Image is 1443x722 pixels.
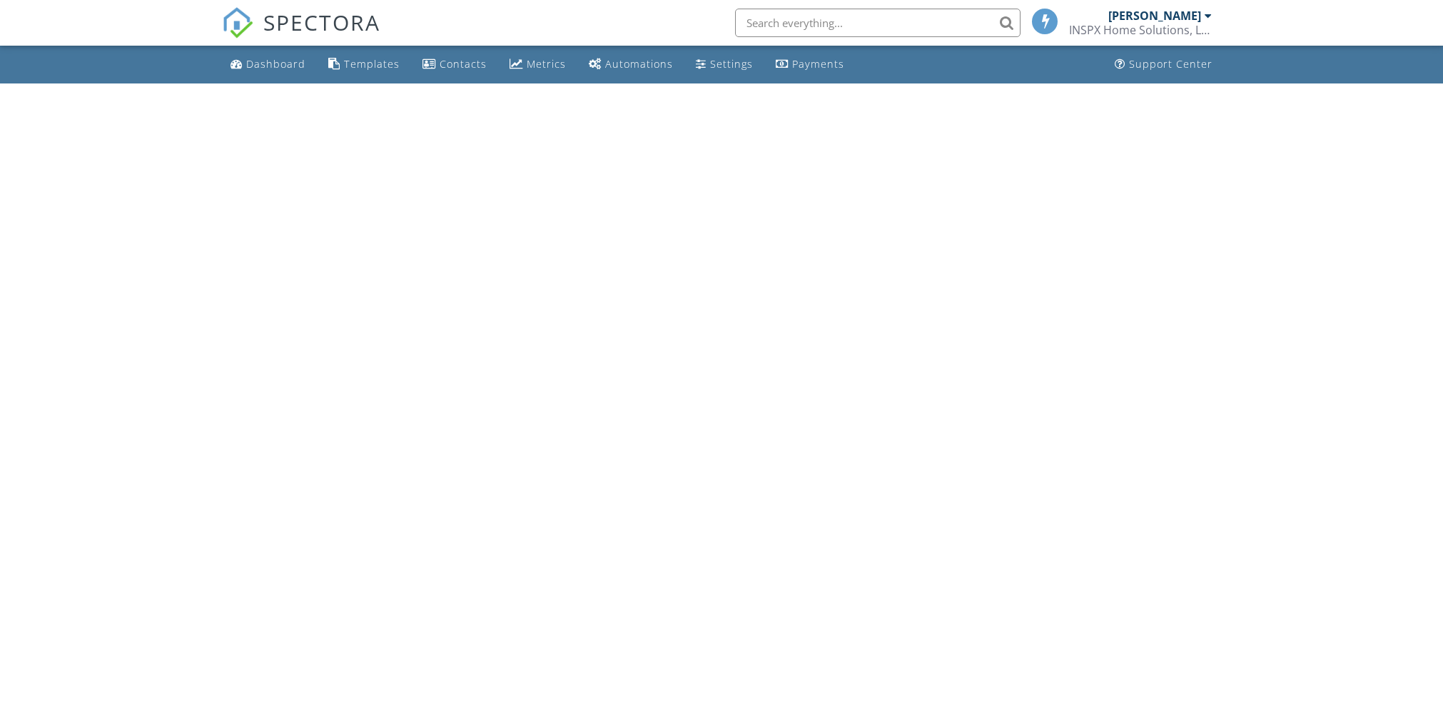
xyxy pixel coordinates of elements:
[792,57,844,71] div: Payments
[246,57,305,71] div: Dashboard
[417,51,492,78] a: Contacts
[323,51,405,78] a: Templates
[440,57,487,71] div: Contacts
[527,57,566,71] div: Metrics
[1129,57,1212,71] div: Support Center
[735,9,1021,37] input: Search everything...
[583,51,679,78] a: Automations (Basic)
[222,7,253,39] img: The Best Home Inspection Software - Spectora
[1069,23,1212,37] div: INSPX Home Solutions, LLC
[690,51,759,78] a: Settings
[605,57,673,71] div: Automations
[225,51,311,78] a: Dashboard
[344,57,400,71] div: Templates
[222,19,380,49] a: SPECTORA
[1108,9,1201,23] div: [PERSON_NAME]
[263,7,380,37] span: SPECTORA
[770,51,850,78] a: Payments
[710,57,753,71] div: Settings
[504,51,572,78] a: Metrics
[1109,51,1218,78] a: Support Center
